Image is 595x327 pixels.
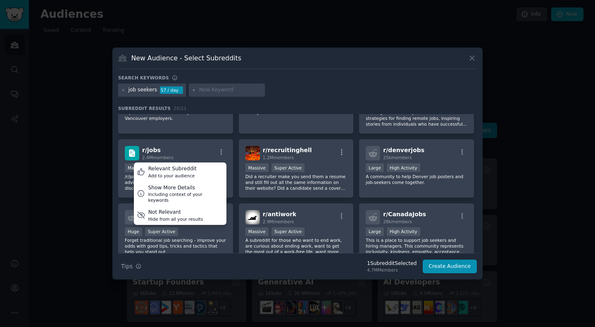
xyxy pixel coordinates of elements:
[125,163,148,172] div: Massive
[145,227,178,236] div: Super Active
[129,86,157,94] div: job seekers
[263,211,297,217] span: r/ antiwork
[118,259,144,274] button: Tips
[383,219,412,224] span: 28k members
[245,237,347,255] p: A subreddit for those who want to end work, are curious about ending work, want to get the most o...
[245,146,260,160] img: recruitinghell
[174,106,187,111] span: 20 / 21
[160,86,183,94] div: 57 / day
[125,146,139,160] img: jobs
[245,174,347,191] p: Did a recruiter make you send them a resume and still fill out all the same information on their ...
[118,105,171,111] span: Subreddit Results
[383,147,424,153] span: r/ denverjobs
[148,216,203,222] div: Hide from all your results
[271,163,305,172] div: Super Active
[366,110,467,127] p: Looking for a remote job ? We share effective strategies for finding remote jobs, inspiring stori...
[148,173,197,179] div: Add to your audience
[118,75,169,81] h3: Search keywords
[366,227,384,236] div: Large
[142,155,174,160] span: 2.4M members
[125,227,142,236] div: Huge
[367,267,416,273] div: 4.7M Members
[199,86,262,94] input: New Keyword
[121,262,133,271] span: Tips
[366,237,467,255] p: This is a place to support job seekers and hiring managers. This community represents inclusivity...
[263,155,294,160] span: 1.2M members
[142,147,161,153] span: r/ jobs
[125,110,226,121] p: A place to match Vancouver job-seekers with Vancouver employers.
[367,260,416,267] div: 1 Subreddit Selected
[125,237,226,255] p: Forget traditional job searching - improve your odds with good tips, tricks and tactics that help...
[148,184,223,192] div: Show More Details
[148,165,197,173] div: Relevant Subreddit
[245,227,269,236] div: Massive
[245,163,269,172] div: Massive
[383,211,426,217] span: r/ CanadaJobs
[263,147,312,153] span: r/ recruitinghell
[271,227,305,236] div: Super Active
[131,54,241,62] h3: New Audience - Select Subreddits
[387,163,420,172] div: High Activity
[148,191,223,203] div: Including context of your keywords
[263,219,294,224] span: 2.9M members
[383,155,412,160] span: 25k members
[387,227,420,236] div: High Activity
[125,174,226,191] p: /r/jobs is the number one community for advice relating to your career. Head to our discord for l...
[366,163,384,172] div: Large
[245,210,260,224] img: antiwork
[423,260,477,274] button: Create Audience
[366,174,467,185] p: A community to help Denver job posters and job-seekers come together.
[148,209,203,216] div: Not Relevant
